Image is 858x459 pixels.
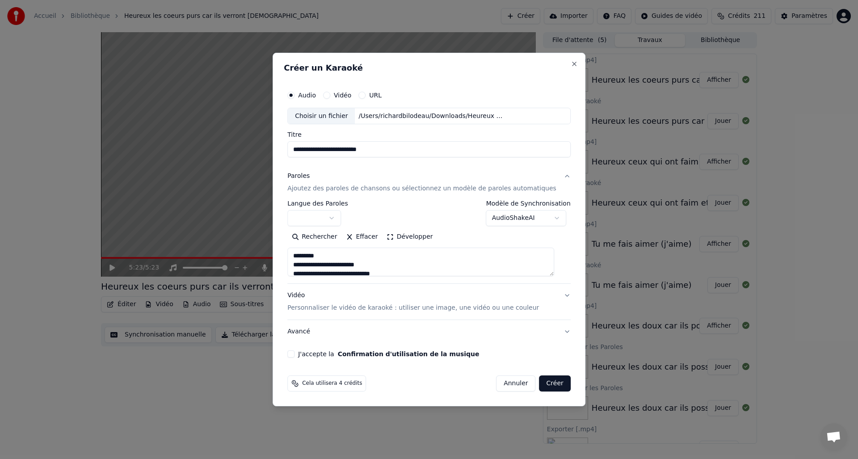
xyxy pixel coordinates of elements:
label: J'accepte la [298,351,479,357]
button: Créer [539,375,571,392]
button: ParolesAjoutez des paroles de chansons ou sélectionnez un modèle de paroles automatiques [287,165,571,201]
p: Ajoutez des paroles de chansons ou sélectionnez un modèle de paroles automatiques [287,185,556,194]
label: Modèle de Synchronisation [486,201,571,207]
label: Vidéo [334,92,351,98]
label: Langue des Paroles [287,201,348,207]
button: Rechercher [287,230,341,244]
label: URL [369,92,382,98]
button: Avancé [287,320,571,343]
label: Audio [298,92,316,98]
div: Vidéo [287,291,539,313]
div: /Users/richardbilodeau/Downloads/Heureux les artisans de paix.wav [355,112,507,121]
button: J'accepte la [338,351,479,357]
label: Titre [287,132,571,138]
p: Personnaliser le vidéo de karaoké : utiliser une image, une vidéo ou une couleur [287,303,539,312]
div: Paroles [287,172,310,181]
button: Effacer [341,230,382,244]
h2: Créer un Karaoké [284,64,574,72]
button: Développer [383,230,437,244]
div: Choisir un fichier [288,108,355,124]
button: VidéoPersonnaliser le vidéo de karaoké : utiliser une image, une vidéo ou une couleur [287,284,571,320]
span: Cela utilisera 4 crédits [302,380,362,387]
button: Annuler [496,375,535,392]
div: ParolesAjoutez des paroles de chansons ou sélectionnez un modèle de paroles automatiques [287,201,571,284]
